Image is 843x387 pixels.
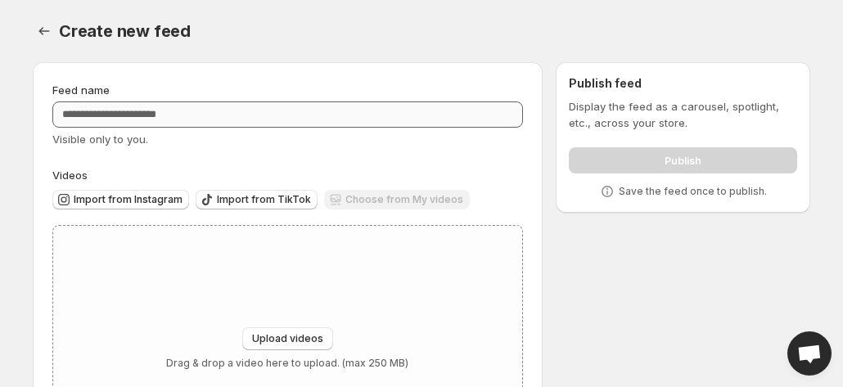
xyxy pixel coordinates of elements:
span: Videos [52,169,88,182]
p: Save the feed once to publish. [619,185,767,198]
span: Feed name [52,83,110,97]
div: Open chat [787,331,832,376]
p: Drag & drop a video here to upload. (max 250 MB) [166,357,408,370]
button: Settings [33,20,56,43]
span: Visible only to you. [52,133,148,146]
p: Display the feed as a carousel, spotlight, etc., across your store. [569,98,797,131]
button: Import from Instagram [52,190,189,209]
span: Import from Instagram [74,193,183,206]
h2: Publish feed [569,75,797,92]
button: Import from TikTok [196,190,318,209]
button: Upload videos [242,327,333,350]
span: Upload videos [252,332,323,345]
span: Create new feed [59,21,191,41]
span: Import from TikTok [217,193,311,206]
